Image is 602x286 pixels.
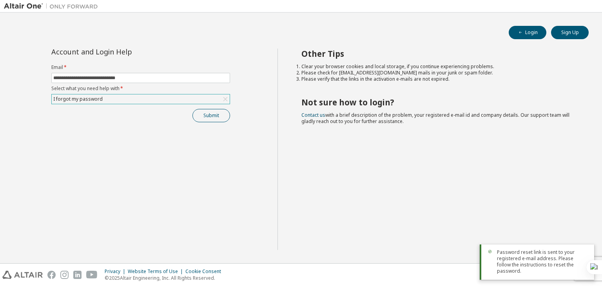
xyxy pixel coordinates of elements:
[86,271,98,279] img: youtube.svg
[52,94,230,104] div: I forgot my password
[185,268,226,275] div: Cookie Consent
[60,271,69,279] img: instagram.svg
[4,2,102,10] img: Altair One
[51,64,230,71] label: Email
[301,112,569,125] span: with a brief description of the problem, your registered e-mail id and company details. Our suppo...
[551,26,589,39] button: Sign Up
[301,76,575,82] li: Please verify that the links in the activation e-mails are not expired.
[497,249,588,274] span: Password reset link is sent to your registered e-mail address. Please follow the instructions to ...
[47,271,56,279] img: facebook.svg
[509,26,546,39] button: Login
[301,63,575,70] li: Clear your browser cookies and local storage, if you continue experiencing problems.
[301,112,325,118] a: Contact us
[2,271,43,279] img: altair_logo.svg
[51,49,194,55] div: Account and Login Help
[128,268,185,275] div: Website Terms of Use
[73,271,82,279] img: linkedin.svg
[105,268,128,275] div: Privacy
[301,97,575,107] h2: Not sure how to login?
[51,85,230,92] label: Select what you need help with
[192,109,230,122] button: Submit
[301,70,575,76] li: Please check for [EMAIL_ADDRESS][DOMAIN_NAME] mails in your junk or spam folder.
[301,49,575,59] h2: Other Tips
[105,275,226,281] p: © 2025 Altair Engineering, Inc. All Rights Reserved.
[52,95,104,103] div: I forgot my password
